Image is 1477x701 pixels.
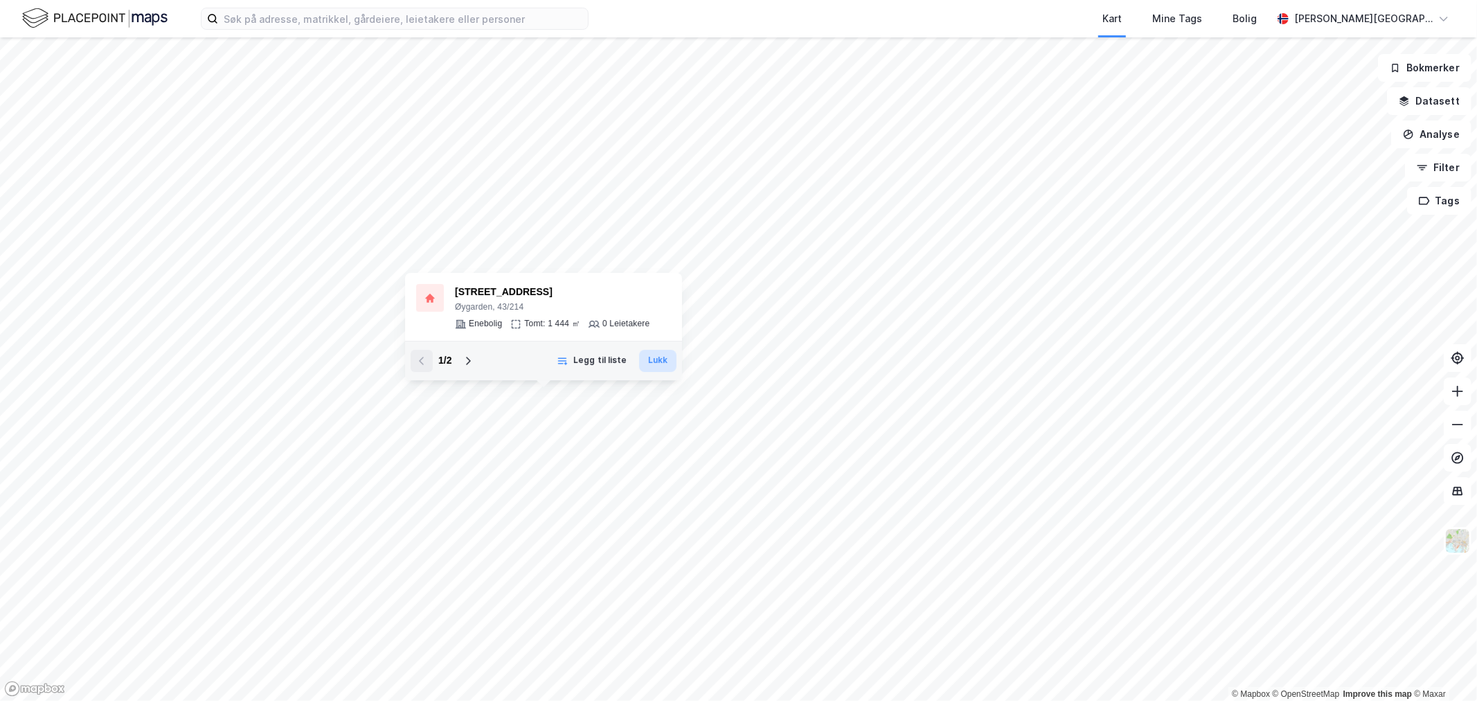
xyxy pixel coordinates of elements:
div: Mine Tags [1152,10,1202,27]
div: Kart [1102,10,1122,27]
a: Improve this map [1343,689,1412,699]
div: 1 / 2 [438,353,451,369]
a: Mapbox homepage [4,681,65,697]
input: Søk på adresse, matrikkel, gårdeiere, leietakere eller personer [218,8,588,29]
div: Bolig [1233,10,1257,27]
div: 0 Leietakere [602,319,650,330]
div: Øygarden, 43/214 [455,302,650,313]
div: [PERSON_NAME][GEOGRAPHIC_DATA] [1294,10,1433,27]
button: Datasett [1387,87,1471,115]
img: Z [1444,528,1471,554]
button: Tags [1407,187,1471,215]
a: OpenStreetMap [1273,689,1340,699]
button: Bokmerker [1378,54,1471,82]
button: Filter [1405,154,1471,181]
button: Analyse [1391,121,1471,148]
button: Legg til liste [548,350,636,372]
iframe: Chat Widget [1408,635,1477,701]
div: Tomt: 1 444 ㎡ [524,319,580,330]
a: Mapbox [1232,689,1270,699]
img: logo.f888ab2527a4732fd821a326f86c7f29.svg [22,6,168,30]
div: [STREET_ADDRESS] [455,284,650,301]
button: Lukk [639,350,677,372]
div: Enebolig [469,319,502,330]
